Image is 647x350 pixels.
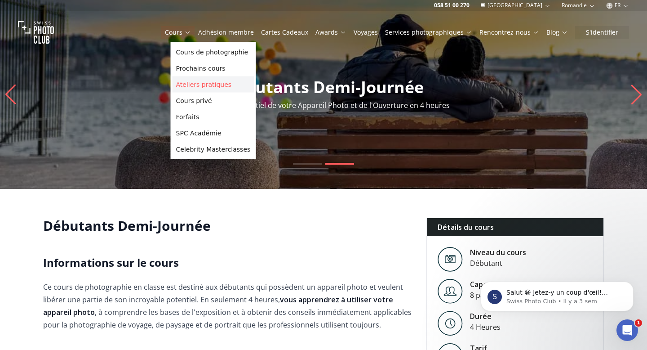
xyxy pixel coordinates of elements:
[470,258,526,269] div: Débutant
[257,26,312,39] button: Cartes Cadeaux
[438,279,463,304] img: Level
[635,319,642,327] span: 1
[161,26,195,39] button: Cours
[350,26,381,39] button: Voyages
[261,28,308,37] a: Cartes Cadeaux
[312,26,350,39] button: Awards
[381,26,476,39] button: Services photographiques
[479,28,539,37] a: Rencontrez-nous
[476,26,543,39] button: Rencontrez-nous
[43,256,412,270] h2: Informations sur le cours
[427,218,603,236] div: Détails du cours
[546,28,568,37] a: Blog
[438,247,463,272] img: Level
[165,28,191,37] a: Cours
[198,28,254,37] a: Adhésion membre
[173,125,254,141] a: SPC Académie
[434,2,470,9] a: 058 51 00 270
[195,26,257,39] button: Adhésion membre
[354,28,378,37] a: Voyages
[43,281,412,331] p: Ce cours de photographie en classe est destiné aux débutants qui possèdent un appareil photo et v...
[173,44,254,60] a: Cours de photographie
[575,26,629,39] button: S'identifier
[385,28,472,37] a: Services photographiques
[173,93,254,109] a: Cours privé
[18,14,54,50] img: Swiss photo club
[467,263,647,326] iframe: Intercom notifications message
[173,76,254,93] a: Ateliers pratiques
[470,322,501,332] div: 4 Heures
[173,141,254,157] a: Celebrity Masterclasses
[438,311,463,336] img: Level
[543,26,572,39] button: Blog
[173,109,254,125] a: Forfaits
[470,247,526,258] div: Niveau du cours
[315,28,346,37] a: Awards
[173,60,254,76] a: Prochains cours
[616,319,638,341] iframe: Intercom live chat
[43,218,412,234] h1: Débutants Demi-Journée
